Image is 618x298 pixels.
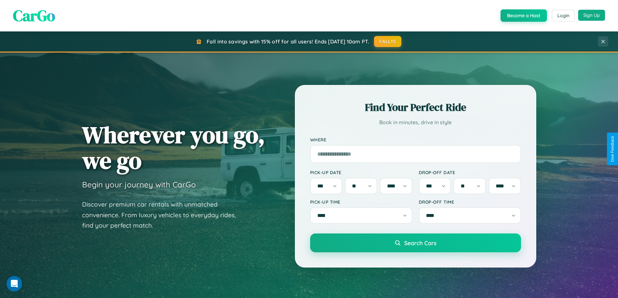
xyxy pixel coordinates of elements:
span: Search Cars [404,239,436,246]
label: Pick-up Date [310,170,412,175]
label: Drop-off Date [419,170,521,175]
p: Book in minutes, drive in style [310,118,521,127]
span: Fall into savings with 15% off for all users! Ends [DATE] 10am PT. [207,38,369,45]
div: Give Feedback [610,136,615,162]
label: Where [310,137,521,142]
button: Sign Up [578,10,605,21]
iframe: Intercom live chat [6,276,22,292]
span: CarGo [13,5,55,26]
button: Become a Host [501,9,547,22]
h2: Find Your Perfect Ride [310,100,521,114]
button: Login [552,10,575,21]
h3: Begin your journey with CarGo [82,180,196,189]
button: FALL15 [374,36,401,47]
p: Discover premium car rentals with unmatched convenience. From luxury vehicles to everyday rides, ... [82,199,244,231]
h1: Wherever you go, we go [82,122,265,173]
button: Search Cars [310,233,521,252]
label: Pick-up Time [310,199,412,205]
label: Drop-off Time [419,199,521,205]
